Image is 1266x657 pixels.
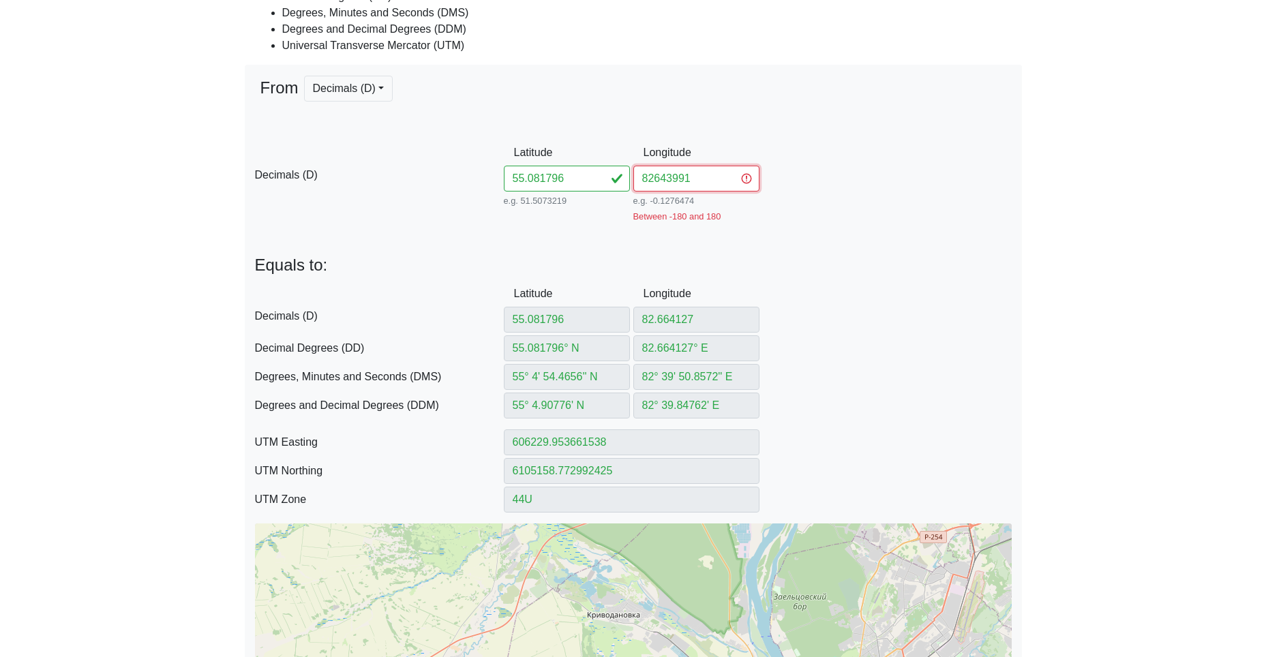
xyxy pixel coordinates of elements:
[245,429,504,455] label: UTM Easting
[245,487,504,513] label: UTM Zone
[255,397,504,414] span: Degrees and Decimal Degrees (DDM)
[504,194,630,207] small: e.g. 51.5073219
[255,167,504,183] span: Decimals (D)
[255,308,504,324] span: Decimals (D)
[504,140,546,166] label: Latitude
[255,256,1012,275] p: Equals to:
[633,194,759,207] small: e.g. -0.1276474
[282,5,1012,21] li: Degrees, Minutes and Seconds (DMS)
[304,76,393,102] button: Decimals (D)
[245,458,504,484] label: UTM Northing
[255,340,504,356] span: Decimal Degrees (DD)
[633,140,676,166] label: Longitude
[260,76,299,134] span: From
[504,281,546,307] label: Latitude
[255,369,504,385] span: Degrees, Minutes and Seconds (DMS)
[633,281,676,307] label: Longitude
[282,37,1012,54] li: Universal Transverse Mercator (UTM)
[633,210,759,223] div: Between -180 and 180
[282,21,1012,37] li: Degrees and Decimal Degrees (DDM)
